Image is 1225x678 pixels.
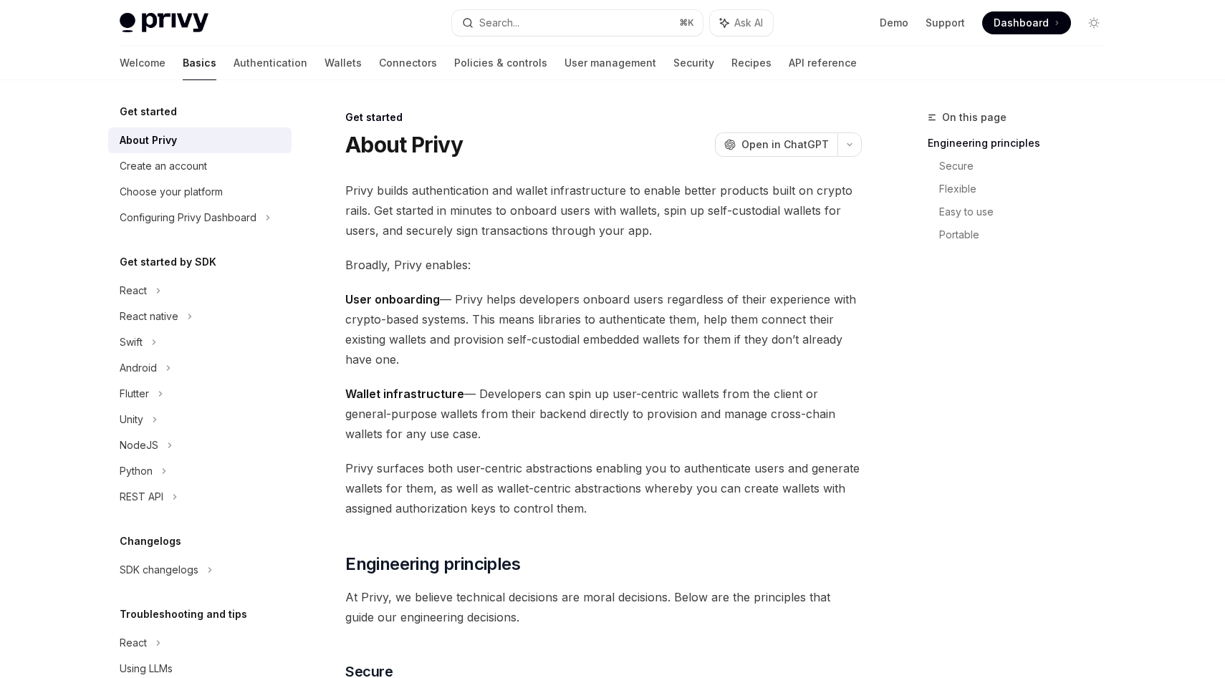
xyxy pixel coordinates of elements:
[928,132,1117,155] a: Engineering principles
[120,334,143,351] div: Swift
[120,561,198,578] div: SDK changelogs
[454,46,547,80] a: Policies & controls
[942,109,1007,126] span: On this page
[345,289,862,369] span: — Privy helps developers onboard users regardless of their experience with crypto-based systems. ...
[926,16,965,30] a: Support
[120,132,177,149] div: About Privy
[120,533,181,550] h5: Changelogs
[345,180,862,241] span: Privy builds authentication and wallet infrastructure to enable better products built on crypto r...
[120,660,173,677] div: Using LLMs
[939,223,1117,246] a: Portable
[345,255,862,275] span: Broadly, Privy enables:
[120,103,177,120] h5: Get started
[120,308,178,325] div: React native
[379,46,437,80] a: Connectors
[120,209,256,226] div: Configuring Privy Dashboard
[789,46,857,80] a: API reference
[715,132,837,157] button: Open in ChatGPT
[939,155,1117,178] a: Secure
[120,158,207,175] div: Create an account
[120,385,149,402] div: Flutter
[234,46,307,80] a: Authentication
[345,553,520,576] span: Engineering principles
[183,46,216,80] a: Basics
[673,46,714,80] a: Security
[452,10,703,36] button: Search...⌘K
[345,587,862,627] span: At Privy, we believe technical decisions are moral decisions. Below are the principles that guide...
[120,46,165,80] a: Welcome
[939,200,1117,223] a: Easy to use
[741,137,829,152] span: Open in ChatGPT
[108,127,292,153] a: About Privy
[120,488,163,505] div: REST API
[120,411,143,428] div: Unity
[1082,11,1105,34] button: Toggle dark mode
[120,359,157,377] div: Android
[565,46,656,80] a: User management
[120,606,247,623] h5: Troubleshooting and tips
[120,183,223,200] div: Choose your platform
[120,253,216,271] h5: Get started by SDK
[345,384,862,444] span: — Developers can spin up user-centric wallets from the client or general-purpose wallets from the...
[731,46,772,80] a: Recipes
[679,17,694,29] span: ⌘ K
[710,10,773,36] button: Ask AI
[120,463,153,480] div: Python
[479,14,519,32] div: Search...
[108,179,292,205] a: Choose your platform
[345,387,464,401] strong: Wallet infrastructure
[734,16,763,30] span: Ask AI
[994,16,1049,30] span: Dashboard
[345,132,463,158] h1: About Privy
[345,110,862,125] div: Get started
[345,292,440,306] strong: User onboarding
[120,437,158,454] div: NodeJS
[880,16,908,30] a: Demo
[345,458,862,518] span: Privy surfaces both user-centric abstractions enabling you to authenticate users and generate wal...
[120,634,147,652] div: React
[120,282,147,299] div: React
[325,46,362,80] a: Wallets
[939,178,1117,200] a: Flexible
[108,153,292,179] a: Create an account
[120,13,208,33] img: light logo
[982,11,1071,34] a: Dashboard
